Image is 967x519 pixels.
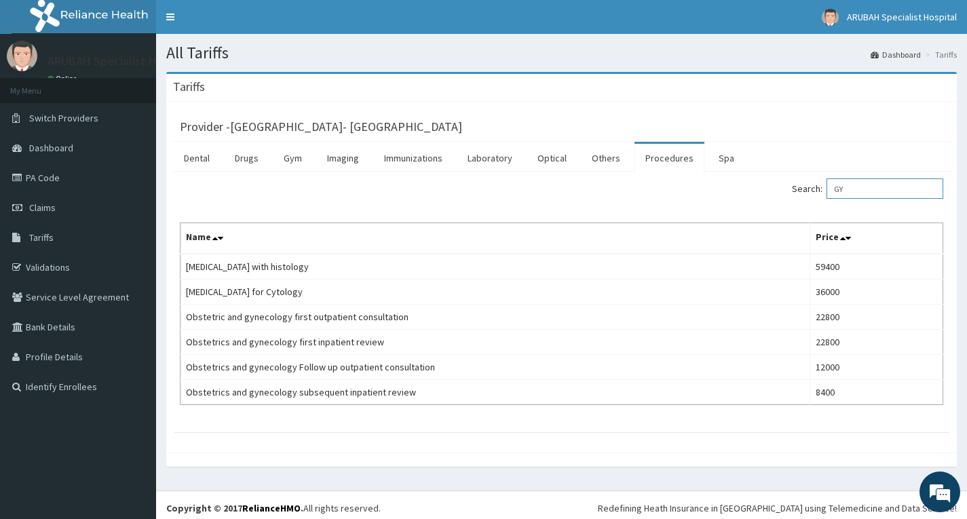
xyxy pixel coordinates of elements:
[581,144,631,172] a: Others
[822,9,839,26] img: User Image
[223,7,255,39] div: Minimize live chat window
[922,49,957,60] li: Tariffs
[7,41,37,71] img: User Image
[181,254,810,280] td: [MEDICAL_DATA] with histology
[166,44,957,62] h1: All Tariffs
[173,81,205,93] h3: Tariffs
[29,112,98,124] span: Switch Providers
[166,502,303,514] strong: Copyright © 2017 .
[810,223,943,254] th: Price
[224,144,269,172] a: Drugs
[827,178,943,199] input: Search:
[810,355,943,380] td: 12000
[181,355,810,380] td: Obstetrics and gynecology Follow up outpatient consultation
[527,144,577,172] a: Optical
[173,144,221,172] a: Dental
[181,280,810,305] td: [MEDICAL_DATA] for Cytology
[316,144,370,172] a: Imaging
[79,171,187,308] span: We're online!
[181,305,810,330] td: Obstetric and gynecology first outpatient consultation
[810,330,943,355] td: 22800
[708,144,745,172] a: Spa
[792,178,943,199] label: Search:
[810,254,943,280] td: 59400
[48,55,193,67] p: ARUBAH Specialist Hospital
[29,142,73,154] span: Dashboard
[71,76,228,94] div: Chat with us now
[871,49,921,60] a: Dashboard
[457,144,523,172] a: Laboratory
[810,305,943,330] td: 22800
[181,380,810,405] td: Obstetrics and gynecology subsequent inpatient review
[273,144,313,172] a: Gym
[634,144,704,172] a: Procedures
[29,231,54,244] span: Tariffs
[847,11,957,23] span: ARUBAH Specialist Hospital
[810,380,943,405] td: 8400
[48,74,80,83] a: Online
[598,501,957,515] div: Redefining Heath Insurance in [GEOGRAPHIC_DATA] using Telemedicine and Data Science!
[181,223,810,254] th: Name
[242,502,301,514] a: RelianceHMO
[7,370,259,418] textarea: Type your message and hit 'Enter'
[810,280,943,305] td: 36000
[25,68,55,102] img: d_794563401_company_1708531726252_794563401
[29,201,56,214] span: Claims
[180,121,462,133] h3: Provider - [GEOGRAPHIC_DATA]- [GEOGRAPHIC_DATA]
[373,144,453,172] a: Immunizations
[181,330,810,355] td: Obstetrics and gynecology first inpatient review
